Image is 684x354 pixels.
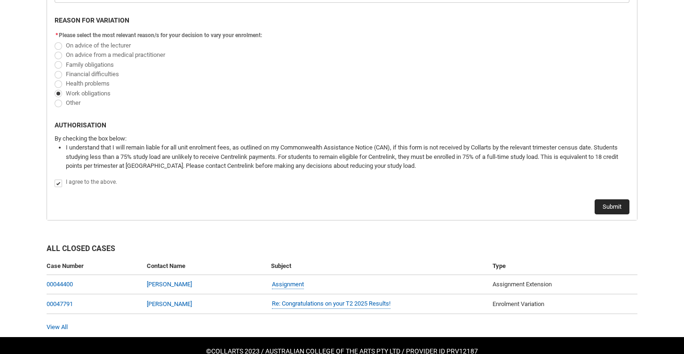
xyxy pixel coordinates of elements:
span: Assignment Extension [493,281,552,288]
a: 00047791 [47,300,73,307]
th: Case Number [47,258,143,275]
span: Other [66,99,80,106]
span: Work obligations [66,90,111,97]
span: I agree to the above. [66,179,117,185]
p: By checking the box below: [55,134,629,143]
abbr: required [56,32,58,39]
span: Family obligations [66,61,114,68]
span: Please select the most relevant reason/s for your decision to vary your enrolment: [59,32,262,39]
a: Assignment [272,280,304,290]
th: Contact Name [143,258,267,275]
b: AUTHORISATION [55,121,106,129]
span: Enrolment Variation [493,300,544,307]
a: Re: Congratulations on your T2 2025 Results! [272,299,390,309]
a: 00044400 [47,281,73,288]
span: On advice from a medical practitioner [66,51,165,58]
li: I understand that I will remain liable for all unit enrolment fees, as outlined on my Commonwealt... [66,143,629,171]
button: Submit [595,199,629,214]
span: On advice of the lecturer [66,42,131,49]
span: Health problems [66,80,110,87]
th: Type [489,258,637,275]
th: Subject [267,258,489,275]
a: [PERSON_NAME] [147,300,192,307]
a: View All Cases [47,323,68,330]
span: Financial difficulties [66,71,119,78]
b: REASON FOR VARIATION [55,16,129,24]
h2: All Closed Cases [47,243,637,258]
a: [PERSON_NAME] [147,281,192,288]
